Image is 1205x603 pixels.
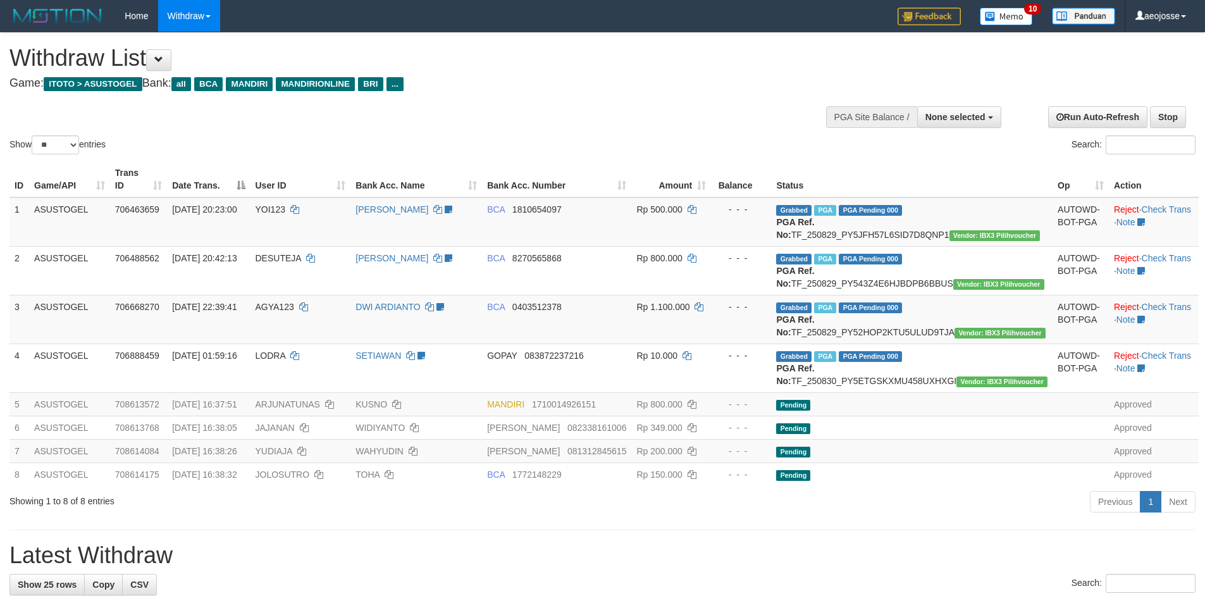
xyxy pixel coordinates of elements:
div: - - - [716,349,766,362]
h1: Withdraw List [9,46,791,71]
span: Pending [776,400,810,411]
span: LODRA [256,351,285,361]
a: Next [1161,491,1196,513]
span: Marked by aeoafif [814,205,836,216]
td: · · [1109,246,1199,295]
span: Copy 0403512378 to clipboard [512,302,562,312]
span: MANDIRIONLINE [276,77,355,91]
td: TF_250829_PY543Z4E6HJBDPB6BBUS [771,246,1053,295]
span: [DATE] 20:42:13 [172,253,237,263]
label: Show entries [9,135,106,154]
span: BCA [487,302,505,312]
select: Showentries [32,135,79,154]
td: TF_250829_PY52HOP2KTU5ULUD9TJA [771,295,1053,344]
span: ARJUNATUNAS [256,399,320,409]
th: Balance [711,161,771,197]
a: CSV [122,574,157,595]
td: · · [1109,197,1199,247]
div: - - - [716,445,766,457]
span: YOI123 [256,204,285,214]
td: AUTOWD-BOT-PGA [1053,197,1109,247]
th: Game/API: activate to sort column ascending [29,161,110,197]
th: Date Trans.: activate to sort column descending [167,161,250,197]
td: ASUSTOGEL [29,344,110,392]
a: Reject [1114,351,1139,361]
td: Approved [1109,463,1199,486]
span: PGA Pending [839,205,902,216]
span: BCA [487,204,505,214]
td: ASUSTOGEL [29,295,110,344]
span: [PERSON_NAME] [487,446,560,456]
img: Button%20Memo.svg [980,8,1033,25]
td: Approved [1109,439,1199,463]
h1: Latest Withdraw [9,543,1196,568]
span: JOLOSUTRO [256,469,310,480]
button: None selected [917,106,1001,128]
a: DWI ARDIANTO [355,302,420,312]
span: [DATE] 16:38:05 [172,423,237,433]
span: 706888459 [115,351,159,361]
span: 708613768 [115,423,159,433]
td: ASUSTOGEL [29,197,110,247]
img: MOTION_logo.png [9,6,106,25]
span: Rp 1.100.000 [636,302,689,312]
td: TF_250829_PY5JFH57L6SID7D8QNP1 [771,197,1053,247]
span: Copy 8270565868 to clipboard [512,253,562,263]
span: 706668270 [115,302,159,312]
h4: Game: Bank: [9,77,791,90]
span: 10 [1024,3,1041,15]
span: Marked by aeoafif [814,254,836,264]
th: Op: activate to sort column ascending [1053,161,1109,197]
span: None selected [925,112,986,122]
span: YUDIAJA [256,446,292,456]
span: MANDIRI [226,77,273,91]
span: PGA Pending [839,254,902,264]
span: Rp 200.000 [636,446,682,456]
span: Copy 081312845615 to clipboard [567,446,626,456]
a: Check Trans [1142,302,1192,312]
span: Copy 1772148229 to clipboard [512,469,562,480]
a: Stop [1150,106,1186,128]
div: Showing 1 to 8 of 8 entries [9,490,493,507]
span: 706488562 [115,253,159,263]
a: 1 [1140,491,1161,513]
a: Note [1116,266,1135,276]
span: Copy 1710014926151 to clipboard [532,399,596,409]
td: · · [1109,295,1199,344]
a: [PERSON_NAME] [355,204,428,214]
span: 708613572 [115,399,159,409]
td: 8 [9,463,29,486]
a: KUSNO [355,399,387,409]
span: Marked by aeoafif [814,302,836,313]
input: Search: [1106,574,1196,593]
span: 706463659 [115,204,159,214]
span: [DATE] 22:39:41 [172,302,237,312]
span: PGA Pending [839,302,902,313]
label: Search: [1072,135,1196,154]
td: 5 [9,392,29,416]
span: Copy 082338161006 to clipboard [567,423,626,433]
img: panduan.png [1052,8,1115,25]
th: User ID: activate to sort column ascending [250,161,351,197]
span: Vendor URL: https://payment5.1velocity.biz [956,376,1047,387]
label: Search: [1072,574,1196,593]
a: Reject [1114,253,1139,263]
span: GOPAY [487,351,517,361]
span: Copy 1810654097 to clipboard [512,204,562,214]
span: Vendor URL: https://payment5.1velocity.biz [953,279,1044,290]
b: PGA Ref. No: [776,217,814,240]
img: Feedback.jpg [898,8,961,25]
span: 708614084 [115,446,159,456]
a: [PERSON_NAME] [355,253,428,263]
span: Pending [776,423,810,434]
div: - - - [716,421,766,434]
span: BCA [194,77,223,91]
span: Copy 083872237216 to clipboard [524,351,583,361]
span: Rp 500.000 [636,204,682,214]
b: PGA Ref. No: [776,314,814,337]
th: Amount: activate to sort column ascending [631,161,711,197]
th: Bank Acc. Name: activate to sort column ascending [350,161,482,197]
span: Grabbed [776,205,812,216]
span: Vendor URL: https://payment5.1velocity.biz [955,328,1046,339]
th: Action [1109,161,1199,197]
